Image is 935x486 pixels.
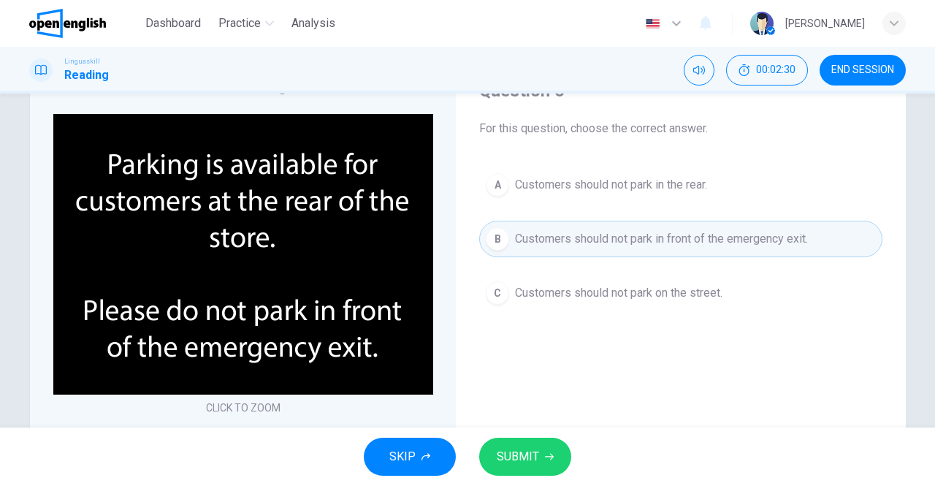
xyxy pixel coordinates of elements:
div: [PERSON_NAME] [785,15,865,32]
button: Analysis [286,10,341,37]
span: Analysis [291,15,335,32]
img: Profile picture [750,12,774,35]
span: Practice [218,15,261,32]
button: Practice [213,10,280,37]
button: SUBMIT [479,438,571,476]
button: CCustomers should not park on the street. [479,275,882,311]
button: BCustomers should not park in front of the emergency exit. [479,221,882,257]
span: SKIP [389,447,416,467]
button: END SESSION [820,55,906,86]
span: END SESSION [831,64,894,76]
div: Mute [684,55,714,86]
span: Customers should not park on the street. [515,284,722,302]
span: Dashboard [145,15,201,32]
span: 00:02:30 [756,64,795,76]
img: OpenEnglish logo [29,9,106,38]
h1: Reading [64,67,109,84]
div: C [486,281,509,305]
button: SKIP [364,438,456,476]
div: A [486,173,509,197]
span: Customers should not park in front of the emergency exit. [515,230,808,248]
button: Dashboard [140,10,207,37]
button: CLICK TO ZOOM [200,398,286,418]
span: Linguaskill [64,56,100,67]
img: en [644,18,662,29]
button: ACustomers should not park in the rear. [479,167,882,203]
span: For this question, choose the correct answer. [479,120,882,137]
button: 00:02:30 [726,55,808,86]
img: undefined [53,114,433,395]
span: Customers should not park in the rear. [515,176,707,194]
a: OpenEnglish logo [29,9,140,38]
span: SUBMIT [497,447,539,467]
div: Hide [726,55,808,86]
div: B [486,227,509,251]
